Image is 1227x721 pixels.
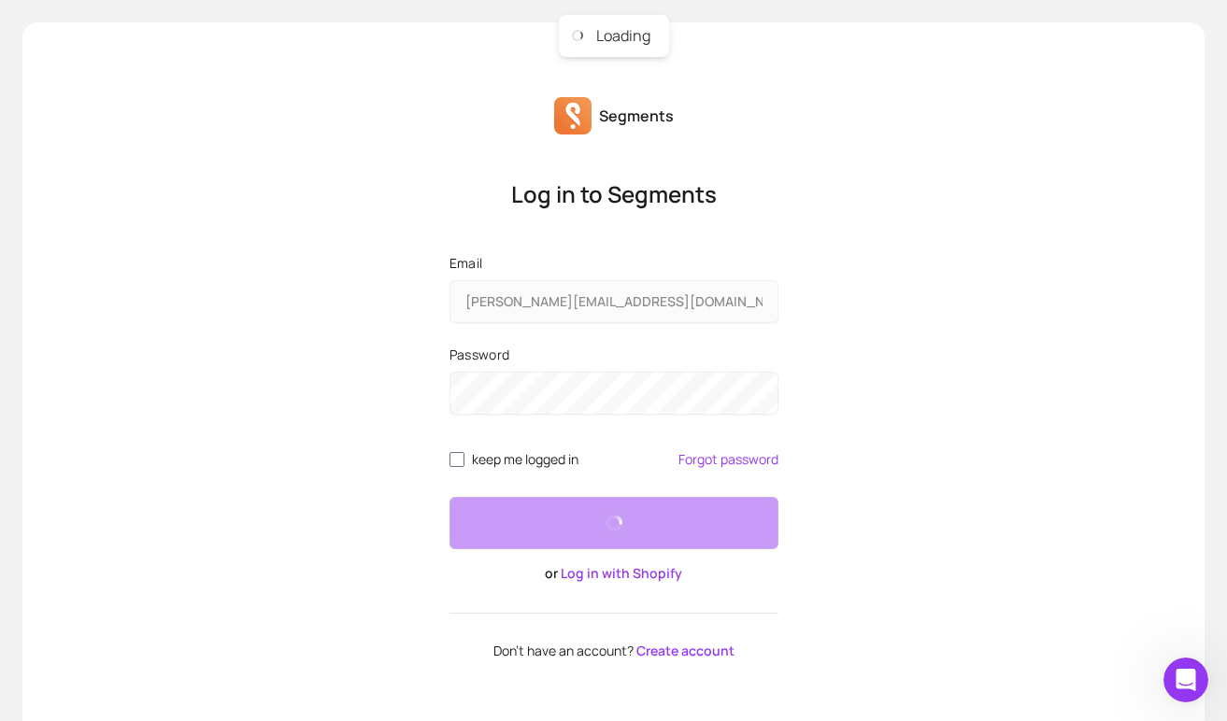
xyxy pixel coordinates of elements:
[449,372,778,415] input: Password
[449,452,464,467] input: remember me
[449,280,778,323] input: Email
[636,642,735,659] a: Create account
[449,643,778,658] p: Don't have an account?
[449,254,778,273] label: Email
[472,452,578,467] span: keep me logged in
[449,346,778,364] label: Password
[1163,657,1208,702] iframe: Intercom live chat
[678,452,778,467] a: Forgot password
[449,179,778,209] p: Log in to Segments
[596,26,650,46] div: Loading
[599,105,674,127] p: Segments
[449,564,778,583] p: or
[561,564,682,582] a: Log in with Shopify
